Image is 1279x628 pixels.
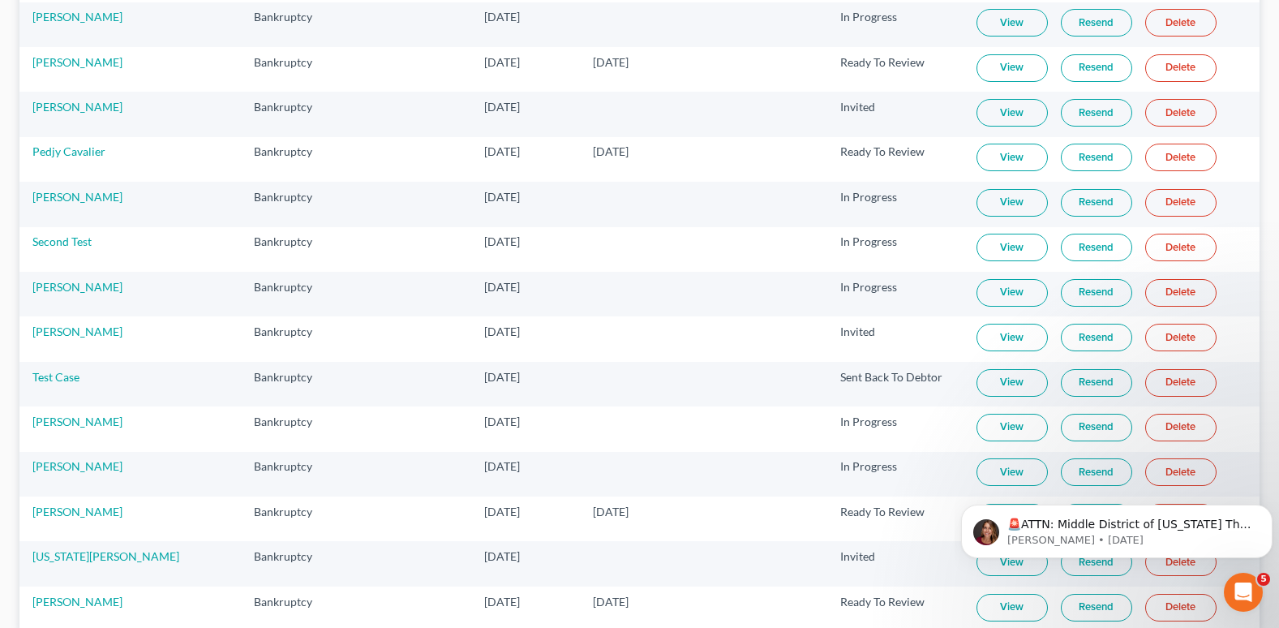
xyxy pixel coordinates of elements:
[1145,54,1217,82] a: Delete
[593,144,629,158] span: [DATE]
[976,369,1048,397] a: View
[484,190,520,204] span: [DATE]
[484,459,520,473] span: [DATE]
[827,452,964,497] td: In Progress
[1061,594,1132,622] a: Resend
[484,325,520,338] span: [DATE]
[484,10,520,24] span: [DATE]
[976,414,1048,441] a: View
[827,406,964,451] td: In Progress
[976,189,1048,217] a: View
[1061,99,1132,127] a: Resend
[32,280,122,294] a: [PERSON_NAME]
[827,362,964,406] td: Sent Back To Debtor
[484,100,520,114] span: [DATE]
[1145,369,1217,397] a: Delete
[241,137,349,182] td: Bankruptcy
[1061,144,1132,171] a: Resend
[241,406,349,451] td: Bankruptcy
[484,280,520,294] span: [DATE]
[976,9,1048,37] a: View
[827,227,964,272] td: In Progress
[1224,573,1263,612] iframe: Intercom live chat
[1061,458,1132,486] a: Resend
[484,55,520,69] span: [DATE]
[484,234,520,248] span: [DATE]
[241,92,349,136] td: Bankruptcy
[827,541,964,586] td: Invited
[32,100,122,114] a: [PERSON_NAME]
[32,549,179,563] a: [US_STATE][PERSON_NAME]
[241,452,349,497] td: Bankruptcy
[976,99,1048,127] a: View
[1061,369,1132,397] a: Resend
[484,595,520,609] span: [DATE]
[1145,594,1217,622] a: Delete
[241,2,349,47] td: Bankruptcy
[1145,414,1217,441] a: Delete
[976,279,1048,307] a: View
[1145,9,1217,37] a: Delete
[1061,54,1132,82] a: Resend
[241,541,349,586] td: Bankruptcy
[827,137,964,182] td: Ready To Review
[1145,189,1217,217] a: Delete
[593,505,629,518] span: [DATE]
[1145,458,1217,486] a: Delete
[976,324,1048,351] a: View
[1145,144,1217,171] a: Delete
[976,594,1048,622] a: View
[1257,573,1270,586] span: 5
[976,144,1048,171] a: View
[484,144,520,158] span: [DATE]
[1061,9,1132,37] a: Resend
[976,458,1048,486] a: View
[1145,99,1217,127] a: Delete
[827,2,964,47] td: In Progress
[484,505,520,518] span: [DATE]
[484,549,520,563] span: [DATE]
[593,595,629,609] span: [DATE]
[1145,324,1217,351] a: Delete
[976,54,1048,82] a: View
[32,55,122,69] a: [PERSON_NAME]
[1061,414,1132,441] a: Resend
[32,415,122,428] a: [PERSON_NAME]
[241,272,349,316] td: Bankruptcy
[1145,234,1217,261] a: Delete
[32,370,79,384] a: Test Case
[827,182,964,226] td: In Progress
[1145,279,1217,307] a: Delete
[593,55,629,69] span: [DATE]
[241,497,349,541] td: Bankruptcy
[827,497,964,541] td: Ready To Review
[827,272,964,316] td: In Progress
[827,47,964,92] td: Ready To Review
[976,234,1048,261] a: View
[32,144,105,158] a: Pedjy Cavalier
[484,415,520,428] span: [DATE]
[1061,189,1132,217] a: Resend
[241,362,349,406] td: Bankruptcy
[241,227,349,272] td: Bankruptcy
[32,325,122,338] a: [PERSON_NAME]
[827,92,964,136] td: Invited
[32,595,122,609] a: [PERSON_NAME]
[484,370,520,384] span: [DATE]
[241,316,349,361] td: Bankruptcy
[1061,324,1132,351] a: Resend
[1061,279,1132,307] a: Resend
[32,234,92,248] a: Second Test
[827,316,964,361] td: Invited
[32,459,122,473] a: [PERSON_NAME]
[241,47,349,92] td: Bankruptcy
[955,471,1279,584] iframe: Intercom notifications message
[32,10,122,24] a: [PERSON_NAME]
[32,505,122,518] a: [PERSON_NAME]
[241,182,349,226] td: Bankruptcy
[1061,234,1132,261] a: Resend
